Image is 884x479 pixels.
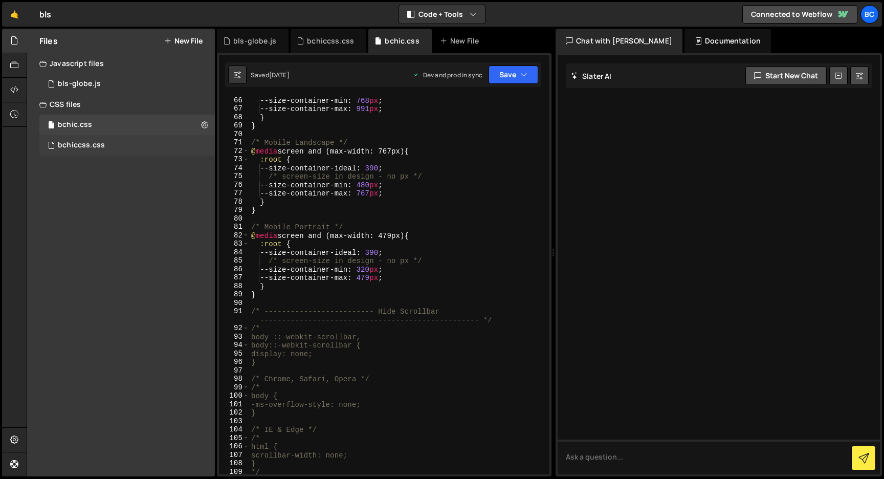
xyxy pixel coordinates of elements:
[58,141,105,150] div: bchiccss.css
[164,37,203,45] button: New File
[219,239,249,248] div: 83
[251,71,290,79] div: Saved
[219,391,249,400] div: 100
[385,36,419,46] div: bchic.css
[219,155,249,164] div: 73
[684,29,771,53] div: Documentation
[571,71,612,81] h2: Slater AI
[219,147,249,156] div: 72
[413,71,482,79] div: Dev and prod in sync
[219,198,249,206] div: 78
[39,115,215,135] div: 11170/26088.css
[219,299,249,308] div: 90
[742,5,857,24] a: Connected to Webflow
[399,5,485,24] button: Code + Tools
[860,5,879,24] a: bc
[219,400,249,409] div: 101
[219,96,249,105] div: 66
[39,135,215,156] div: 11170/26089.css
[440,36,483,46] div: New File
[219,434,249,443] div: 105
[219,333,249,341] div: 93
[219,468,249,476] div: 109
[219,282,249,291] div: 88
[219,130,249,139] div: 70
[27,53,215,74] div: Javascript files
[219,256,249,265] div: 85
[219,366,249,375] div: 97
[269,71,290,79] div: [DATE]
[2,2,27,27] a: 🤙
[745,67,827,85] button: Start new chat
[27,94,215,115] div: CSS files
[219,265,249,274] div: 86
[39,35,58,47] h2: Files
[489,66,538,84] button: Save
[219,104,249,113] div: 67
[39,74,215,94] div: 11170/37368.js
[219,214,249,223] div: 80
[219,307,249,324] div: 91
[58,79,101,89] div: bls-globe.js
[219,459,249,468] div: 108
[219,341,249,350] div: 94
[219,248,249,257] div: 84
[219,408,249,417] div: 102
[219,273,249,282] div: 87
[219,451,249,460] div: 107
[39,8,51,20] div: bls
[219,223,249,231] div: 81
[556,29,682,53] div: Chat with [PERSON_NAME]
[58,120,92,129] div: bchic.css
[307,36,354,46] div: bchiccss.css
[219,425,249,434] div: 104
[219,324,249,333] div: 92
[219,181,249,189] div: 76
[219,350,249,358] div: 95
[219,113,249,122] div: 68
[219,121,249,130] div: 69
[219,206,249,214] div: 79
[219,442,249,451] div: 106
[219,189,249,198] div: 77
[219,138,249,147] div: 71
[219,358,249,366] div: 96
[233,36,276,46] div: bls-globe.js
[219,417,249,426] div: 103
[219,164,249,172] div: 74
[219,290,249,299] div: 89
[219,375,249,383] div: 98
[219,172,249,181] div: 75
[219,383,249,392] div: 99
[219,231,249,240] div: 82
